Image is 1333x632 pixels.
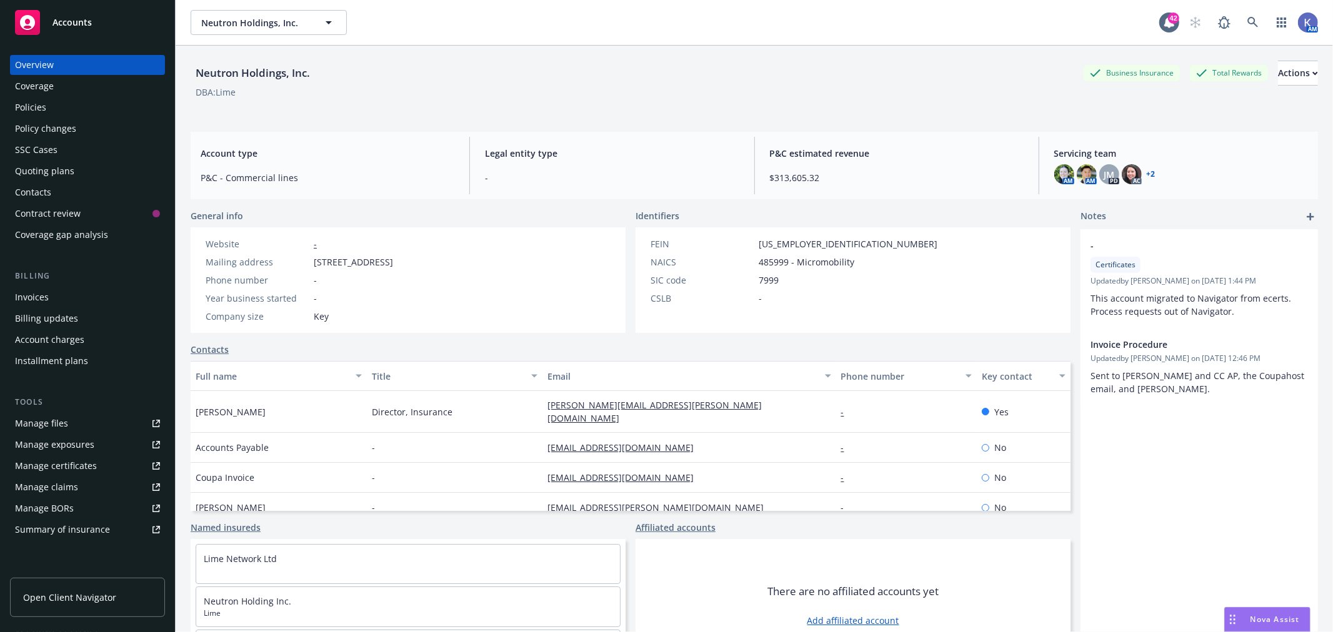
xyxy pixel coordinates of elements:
[10,204,165,224] a: Contract review
[767,584,939,599] span: There are no affiliated accounts yet
[10,270,165,282] div: Billing
[15,204,81,224] div: Contract review
[10,413,165,433] a: Manage files
[15,435,94,455] div: Manage exposures
[204,553,277,565] a: Lime Network Ltd
[1081,229,1318,328] div: -CertificatesUpdatedby [PERSON_NAME] on [DATE] 1:44 PMThis account migrated to Navigator from ece...
[191,65,315,81] div: Neutron Holdings, Inc.
[204,608,612,619] span: Lime
[15,309,78,328] div: Billing updates
[1081,209,1106,224] span: Notes
[982,370,1052,383] div: Key contact
[770,171,1024,184] span: $313,605.32
[10,309,165,328] a: Billing updates
[547,370,817,383] div: Email
[651,237,754,250] div: FEIN
[836,361,977,391] button: Phone number
[1054,147,1308,160] span: Servicing team
[1091,275,1308,287] span: Updated by [PERSON_NAME] on [DATE] 1:44 PM
[1278,61,1318,86] button: Actions
[1091,338,1276,351] span: Invoice Procedure
[1091,292,1294,317] span: This account migrated to Navigator from ecerts. Process requests out of Navigator.
[1251,614,1300,625] span: Nova Assist
[1054,164,1074,184] img: photo
[977,361,1071,391] button: Key contact
[191,343,229,356] a: Contacts
[636,521,716,534] a: Affiliated accounts
[1269,10,1294,35] a: Switch app
[10,119,165,139] a: Policy changes
[23,591,116,604] span: Open Client Navigator
[314,292,317,305] span: -
[201,171,454,184] span: P&C - Commercial lines
[10,498,165,518] a: Manage BORs
[841,501,854,513] a: -
[1077,164,1097,184] img: photo
[1241,10,1266,35] a: Search
[196,370,348,383] div: Full name
[10,55,165,75] a: Overview
[15,76,54,96] div: Coverage
[1122,164,1142,184] img: photo
[372,441,375,454] span: -
[191,361,367,391] button: Full name
[1168,12,1179,24] div: 42
[485,171,739,184] span: -
[651,292,754,305] div: CSLB
[10,287,165,307] a: Invoices
[10,140,165,160] a: SSC Cases
[841,442,854,453] a: -
[1225,608,1241,631] div: Drag to move
[807,614,899,627] a: Add affiliated account
[1147,170,1156,178] a: +2
[1081,328,1318,405] div: Invoice ProcedureUpdatedby [PERSON_NAME] on [DATE] 12:46 PMSent to [PERSON_NAME] and CC AP, the C...
[10,351,165,371] a: Installment plans
[372,471,375,484] span: -
[994,441,1006,454] span: No
[15,287,49,307] div: Invoices
[10,435,165,455] a: Manage exposures
[201,147,454,160] span: Account type
[15,225,108,245] div: Coverage gap analysis
[15,161,74,181] div: Quoting plans
[206,274,309,287] div: Phone number
[206,237,309,250] div: Website
[372,501,375,514] span: -
[15,520,110,540] div: Summary of insurance
[651,255,754,269] div: NAICS
[994,501,1006,514] span: No
[547,442,704,453] a: [EMAIL_ADDRESS][DOMAIN_NAME]
[367,361,543,391] button: Title
[759,292,762,305] span: -
[372,405,452,418] span: Director, Insurance
[1212,10,1237,35] a: Report a Bug
[10,97,165,117] a: Policies
[196,86,236,99] div: DBA: Lime
[10,565,165,577] div: Analytics hub
[547,472,704,483] a: [EMAIL_ADDRESS][DOMAIN_NAME]
[994,405,1009,418] span: Yes
[52,17,92,27] span: Accounts
[10,76,165,96] a: Coverage
[1190,65,1268,81] div: Total Rewards
[1104,168,1114,181] span: JM
[10,456,165,476] a: Manage certificates
[196,441,269,454] span: Accounts Payable
[1278,61,1318,85] div: Actions
[485,147,739,160] span: Legal entity type
[841,472,854,483] a: -
[1084,65,1180,81] div: Business Insurance
[1096,259,1136,270] span: Certificates
[15,351,88,371] div: Installment plans
[547,501,774,513] a: [EMAIL_ADDRESS][PERSON_NAME][DOMAIN_NAME]
[206,255,309,269] div: Mailing address
[636,209,679,222] span: Identifiers
[10,396,165,408] div: Tools
[201,16,309,29] span: Neutron Holdings, Inc.
[206,310,309,323] div: Company size
[542,361,836,391] button: Email
[1303,209,1318,224] a: add
[15,330,84,350] div: Account charges
[10,330,165,350] a: Account charges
